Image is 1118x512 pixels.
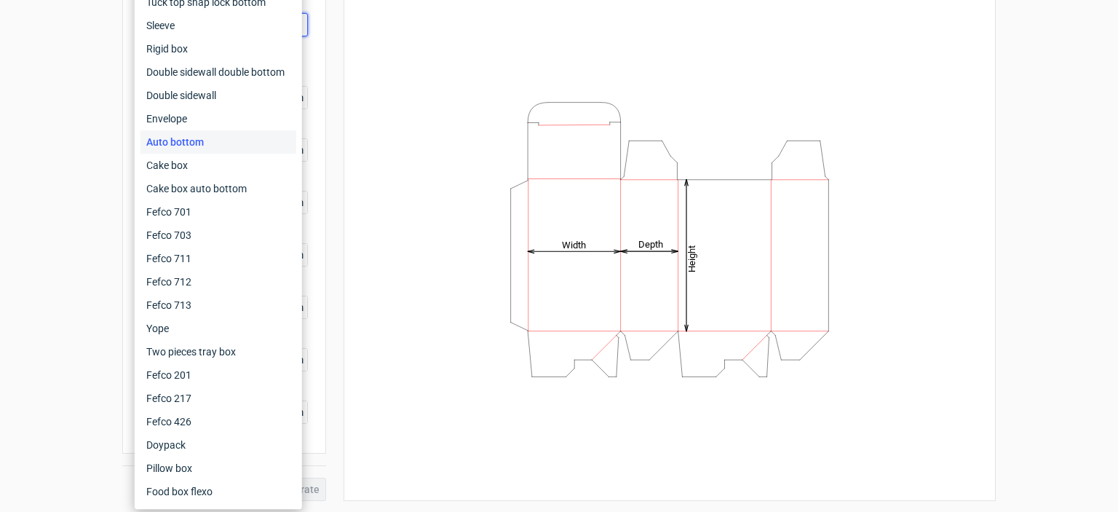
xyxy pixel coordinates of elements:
div: Fefco 217 [140,387,296,410]
div: Doypack [140,433,296,457]
div: Auto bottom [140,130,296,154]
div: Cake box [140,154,296,177]
div: Cake box auto bottom [140,177,296,200]
div: Yope [140,317,296,340]
div: Sleeve [140,14,296,37]
div: Two pieces tray box [140,340,296,363]
div: Fefco 711 [140,247,296,270]
div: Envelope [140,107,296,130]
div: Pillow box [140,457,296,480]
tspan: Width [562,239,586,250]
div: Fefco 703 [140,224,296,247]
div: Double sidewall double bottom [140,60,296,84]
div: Fefco 701 [140,200,296,224]
tspan: Depth [638,239,663,250]
div: Food box flexo [140,480,296,503]
div: Rigid box [140,37,296,60]
div: Double sidewall [140,84,296,107]
div: Fefco 713 [140,294,296,317]
div: Fefco 201 [140,363,296,387]
tspan: Height [686,245,697,272]
div: Fefco 426 [140,410,296,433]
div: Fefco 712 [140,270,296,294]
